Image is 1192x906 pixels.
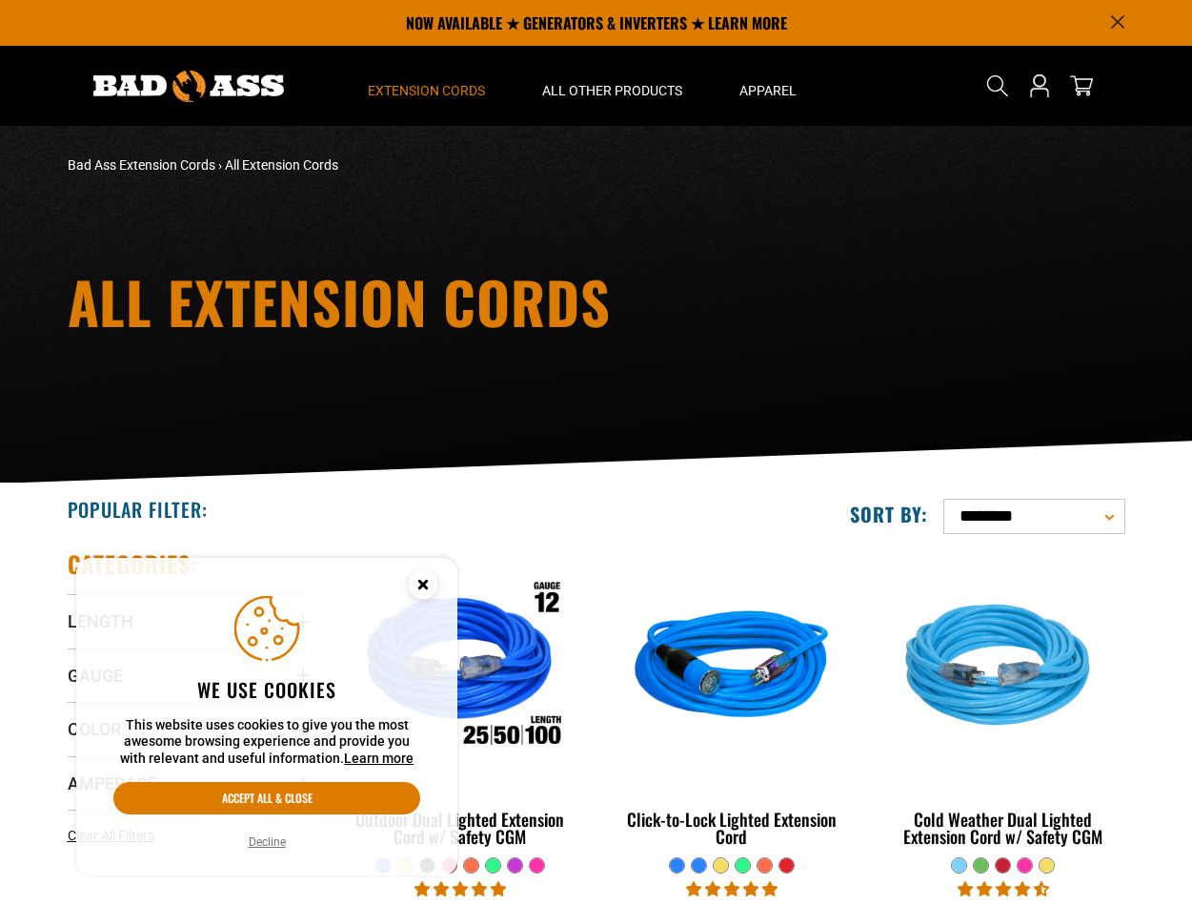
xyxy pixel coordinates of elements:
a: Outdoor Dual Lighted Extension Cord w/ Safety CGM Outdoor Dual Lighted Extension Cord w/ Safety CGM [339,549,582,856]
button: Accept all & close [113,782,420,814]
a: Learn more [344,751,414,766]
a: blue Click-to-Lock Lighted Extension Cord [610,549,853,856]
img: Outdoor Dual Lighted Extension Cord w/ Safety CGM [340,559,580,778]
summary: Search [982,71,1013,101]
span: 4.62 stars [958,880,1049,898]
h2: Categories: [68,549,199,579]
summary: Color [68,702,311,755]
summary: Apparel [711,46,825,126]
summary: All Other Products [514,46,711,126]
summary: Amperage [68,756,311,810]
button: Decline [243,833,292,852]
nav: breadcrumbs [68,155,763,175]
div: Cold Weather Dual Lighted Extension Cord w/ Safety CGM [881,811,1124,845]
aside: Cookie Consent [76,558,457,876]
img: Light Blue [883,559,1123,778]
span: Apparel [739,82,797,99]
a: Bad Ass Extension Cords [68,157,215,173]
span: All Other Products [542,82,682,99]
span: All Extension Cords [225,157,338,173]
h1: All Extension Cords [68,273,763,330]
a: Light Blue Cold Weather Dual Lighted Extension Cord w/ Safety CGM [881,549,1124,856]
p: This website uses cookies to give you the most awesome browsing experience and provide you with r... [113,717,420,768]
span: Clear All Filters [68,828,154,843]
h2: Popular Filter: [68,497,208,522]
div: Outdoor Dual Lighted Extension Cord w/ Safety CGM [339,811,582,845]
summary: Gauge [68,649,311,702]
span: 4.82 stars [414,880,506,898]
summary: Extension Cords [339,46,514,126]
h2: We use cookies [113,677,420,702]
label: Sort by: [850,502,928,526]
span: Extension Cords [368,82,485,99]
a: Clear All Filters [68,826,162,846]
span: Color [68,718,121,740]
span: › [218,157,222,173]
img: blue [612,559,852,778]
div: Click-to-Lock Lighted Extension Cord [610,811,853,845]
span: Length [68,610,133,632]
span: Gauge [68,665,123,687]
summary: Length [68,594,311,648]
img: Bad Ass Extension Cords [93,71,284,102]
span: 4.87 stars [686,880,778,898]
span: Amperage [68,772,157,794]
